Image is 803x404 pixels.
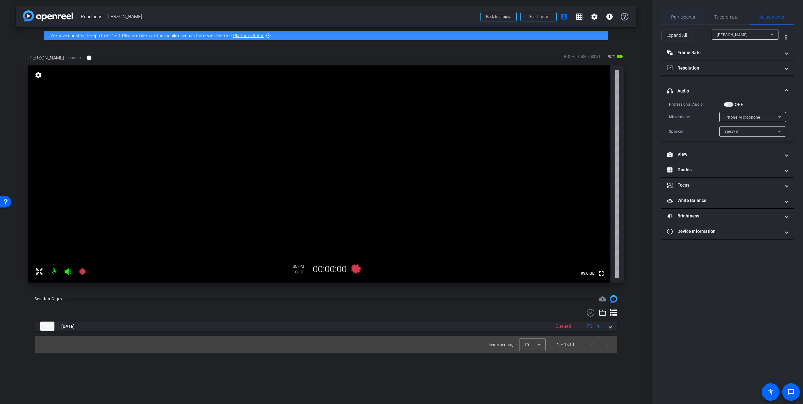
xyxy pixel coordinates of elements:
[616,53,624,60] mat-icon: battery_std
[671,15,695,19] span: Participants
[717,33,748,37] span: [PERSON_NAME]
[480,12,517,21] button: Back to project
[667,197,780,204] mat-panel-title: White Balance
[661,147,794,162] mat-expansion-panel-header: View
[661,178,794,193] mat-expansion-panel-header: Focus
[606,13,613,20] mat-icon: info
[579,270,597,277] span: 93.0 GB
[35,322,617,331] mat-expansion-panel-header: thumb-nail[DATE]Queued1
[552,323,574,330] div: Queued
[778,30,794,45] button: More Options for Adjustments Panel
[233,33,264,38] a: Platform Status
[661,81,794,101] mat-expansion-panel-header: Audio
[297,264,304,269] span: FPS
[667,182,780,188] mat-panel-title: Focus
[661,30,692,41] button: Expand All
[669,114,719,120] div: Microphone
[661,193,794,208] mat-expansion-panel-header: White Balance
[667,228,780,235] mat-panel-title: Device Information
[86,55,92,61] mat-icon: info
[661,209,794,224] mat-expansion-panel-header: Brightness
[661,101,794,142] div: Audio
[591,13,598,20] mat-icon: settings
[40,322,54,331] img: thumb-nail
[557,341,575,348] div: 1 – 1 of 1
[598,270,605,277] mat-icon: fullscreen
[23,10,73,21] img: app-logo
[599,295,606,303] mat-icon: cloud_upload
[597,323,599,330] span: 1
[520,12,557,21] button: Send invite
[724,115,760,120] span: iPhone Microphone
[600,337,615,352] button: Next page
[661,45,794,60] mat-expansion-panel-header: Frame Rate
[666,29,687,41] span: Expand All
[661,60,794,76] mat-expansion-panel-header: Resolution
[81,10,477,23] span: Readiness - [PERSON_NAME]
[667,49,780,56] mat-panel-title: Frame Rate
[486,14,511,19] span: Back to project
[667,213,780,219] mat-panel-title: Brightness
[560,13,568,20] mat-icon: account_box
[35,296,62,302] div: Session Clips
[61,323,75,330] span: [DATE]
[66,56,81,60] span: iPhone 14
[782,33,790,41] mat-icon: more_vert
[489,342,517,348] div: Items per page:
[599,295,606,303] span: Destinations for your clips
[661,162,794,177] mat-expansion-panel-header: Guides
[767,388,774,396] mat-icon: accessibility
[667,166,780,173] mat-panel-title: Guides
[293,270,309,275] div: 1080P
[607,52,616,62] span: 95%
[667,88,780,94] mat-panel-title: Audio
[714,15,740,19] span: Teleprompter
[28,54,64,61] span: [PERSON_NAME]
[585,337,600,352] button: Previous page
[661,224,794,239] mat-expansion-panel-header: Device Information
[669,101,724,108] div: Professional Audio
[759,15,784,19] span: Adjustments
[667,151,780,158] mat-panel-title: View
[576,13,583,20] mat-icon: grid_on
[669,128,719,135] div: Speaker
[529,14,548,19] span: Send invite
[667,65,780,71] mat-panel-title: Resolution
[293,264,309,269] div: 30
[564,54,601,63] div: ROOM ID: 686758031
[34,71,43,79] mat-icon: settings
[787,388,795,396] mat-icon: message
[44,31,608,40] div: We have updated the app to v2.15.0. Please make sure the mobile user has the newest version.
[266,33,271,38] mat-icon: highlight_off
[733,101,743,108] label: OFF
[724,129,739,134] span: Speaker
[610,295,617,303] img: Session clips
[309,264,351,275] div: 00:00:00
